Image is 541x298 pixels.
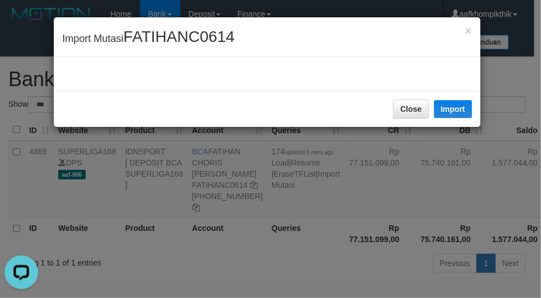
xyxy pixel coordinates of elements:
[465,24,472,37] span: ×
[434,100,472,118] button: Import
[393,100,429,119] button: Close
[62,33,235,44] span: Import Mutasi
[123,28,235,45] span: FATIHANC0614
[465,25,472,36] button: Close
[4,4,38,38] button: Open LiveChat chat widget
